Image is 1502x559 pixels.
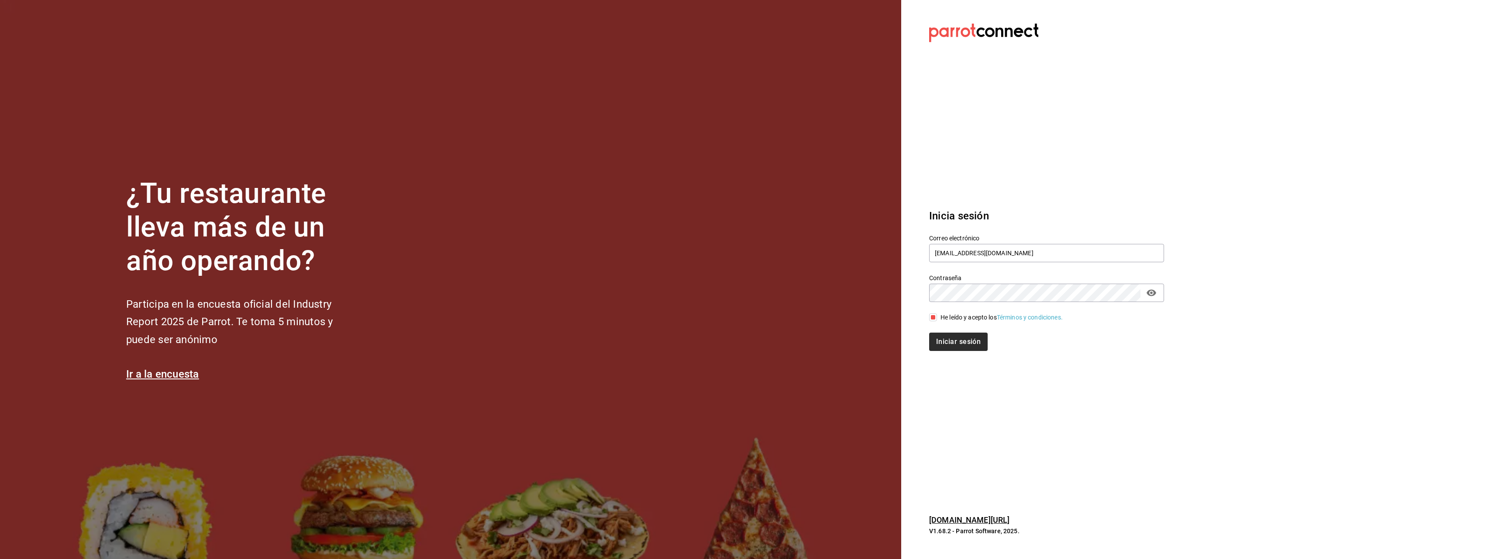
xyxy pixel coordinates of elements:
[997,314,1063,321] a: Términos y condiciones.
[126,368,199,380] a: Ir a la encuesta
[929,527,1164,535] p: V1.68.2 - Parrot Software, 2025.
[126,295,362,349] h2: Participa en la encuesta oficial del Industry Report 2025 de Parrot. Te toma 5 minutos y puede se...
[929,515,1009,524] a: [DOMAIN_NAME][URL]
[929,208,1164,224] h3: Inicia sesión
[929,244,1164,262] input: Ingresa tu correo electrónico
[1144,285,1159,300] button: passwordField
[940,313,1063,322] div: He leído y acepto los
[929,333,988,351] button: Iniciar sesión
[929,275,1164,281] label: Contraseña
[929,235,1164,241] label: Correo electrónico
[126,177,362,278] h1: ¿Tu restaurante lleva más de un año operando?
